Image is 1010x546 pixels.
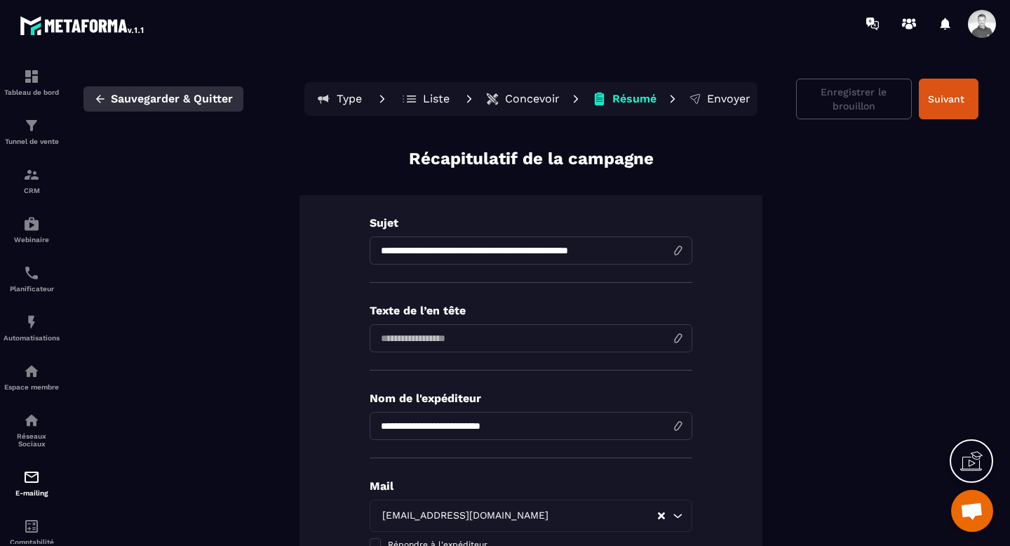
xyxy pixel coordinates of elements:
img: logo [20,13,146,38]
input: Search for option [551,508,656,524]
img: formation [23,117,40,134]
button: Type [307,85,370,113]
p: Liste [423,92,450,106]
p: Envoyer [707,92,750,106]
p: Résumé [612,92,656,106]
a: emailemailE-mailing [4,458,60,507]
img: scheduler [23,265,40,281]
img: email [23,469,40,486]
div: Search for option [370,500,692,532]
img: formation [23,166,40,183]
a: formationformationTunnel de vente [4,107,60,156]
span: Sauvegarder & Quitter [111,92,233,106]
button: Clear Selected [658,511,665,521]
button: Envoyer [685,85,755,113]
span: [EMAIL_ADDRESS][DOMAIN_NAME] [379,508,551,524]
button: Sauvegarder & Quitter [83,86,243,112]
button: Concevoir [481,85,564,113]
a: formationformationCRM [4,156,60,205]
p: E-mailing [4,489,60,497]
p: Planificateur [4,285,60,293]
p: Espace membre [4,383,60,391]
a: schedulerschedulerPlanificateur [4,254,60,303]
img: accountant [23,518,40,535]
a: automationsautomationsEspace membre [4,352,60,401]
p: Récapitulatif de la campagne [409,147,654,171]
a: formationformationTableau de bord [4,58,60,107]
p: Nom de l'expéditeur [370,392,692,405]
a: automationsautomationsWebinaire [4,205,60,254]
p: Tableau de bord [4,88,60,96]
img: automations [23,314,40,331]
button: Suivant [919,79,978,119]
p: Texte de l’en tête [370,304,692,317]
a: social-networksocial-networkRéseaux Sociaux [4,401,60,458]
p: Type [337,92,362,106]
img: social-network [23,412,40,429]
p: Webinaire [4,236,60,244]
a: Ouvrir le chat [951,490,993,532]
p: Tunnel de vente [4,138,60,145]
p: CRM [4,187,60,194]
p: Automatisations [4,334,60,342]
p: Réseaux Sociaux [4,432,60,448]
p: Sujet [370,216,692,229]
p: Mail [370,479,692,493]
button: Liste [394,85,457,113]
img: automations [23,215,40,232]
p: Concevoir [505,92,560,106]
button: Résumé [588,85,661,113]
a: automationsautomationsAutomatisations [4,303,60,352]
p: Comptabilité [4,538,60,546]
img: formation [23,68,40,85]
img: automations [23,363,40,380]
